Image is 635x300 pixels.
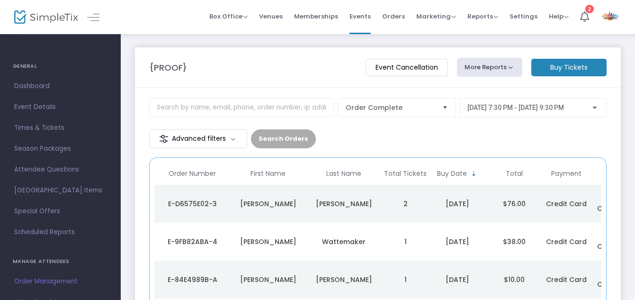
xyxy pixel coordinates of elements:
[14,122,107,134] span: Times & Tickets
[14,80,107,92] span: Dashboard
[13,252,108,271] h4: MANAGE ATTENDEES
[431,275,483,284] div: 10/7/2025
[597,194,631,213] span: Public Checkout
[457,58,522,77] button: More Reports
[597,270,631,289] span: Public Checkout
[14,164,107,176] span: Attendee Questions
[209,12,248,21] span: Box Office
[431,199,483,209] div: 10/14/2025
[546,237,587,246] span: Credit Card
[510,4,537,28] span: Settings
[382,261,429,299] td: 1
[157,275,228,284] div: E-84E4989B-A
[259,4,283,28] span: Venues
[14,226,107,238] span: Scheduled Reports
[438,99,452,117] button: Select
[169,170,216,178] span: Order Number
[14,184,107,197] span: [GEOGRAPHIC_DATA] Items
[486,223,543,261] td: $38.00
[486,185,543,223] td: $76.00
[149,61,187,74] m-panel-title: {PROOF}
[349,4,371,28] span: Events
[546,275,587,284] span: Credit Card
[346,103,435,112] span: Order Complete
[382,4,405,28] span: Orders
[308,275,379,284] div: Stroud
[470,170,478,178] span: Sortable
[467,12,498,21] span: Reports
[149,98,334,117] input: Search by name, email, phone, order number, ip address, or last 4 digits of card
[597,232,631,251] span: Public Checkout
[157,199,228,209] div: E-D6575E02-3
[157,237,228,246] div: E-9FB82ABA-4
[467,104,564,111] span: [DATE] 7:30 PM - [DATE] 9:30 PM
[13,57,108,76] h4: GENERAL
[233,237,304,246] div: Bev
[585,5,594,13] div: 2
[382,223,429,261] td: 1
[308,199,379,209] div: Perry
[233,275,304,284] div: Gail
[382,185,429,223] td: 2
[506,170,523,178] span: Total
[416,12,456,21] span: Marketing
[366,59,448,76] m-button: Event Cancellation
[308,237,379,246] div: Wattemaker
[549,12,569,21] span: Help
[382,163,429,185] th: Total Tickets
[14,101,107,113] span: Event Details
[14,275,107,288] span: Order Management
[437,170,467,178] span: Buy Date
[431,237,483,246] div: 10/14/2025
[14,143,107,155] span: Season Packages
[531,59,607,76] m-button: Buy Tickets
[14,205,107,218] span: Special Offers
[149,129,247,148] m-button: Advanced filters
[551,170,581,178] span: Payment
[233,199,304,209] div: Frederick
[486,261,543,299] td: $10.00
[250,170,286,178] span: First Name
[326,170,361,178] span: Last Name
[294,4,338,28] span: Memberships
[546,199,587,209] span: Credit Card
[159,134,169,144] img: filter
